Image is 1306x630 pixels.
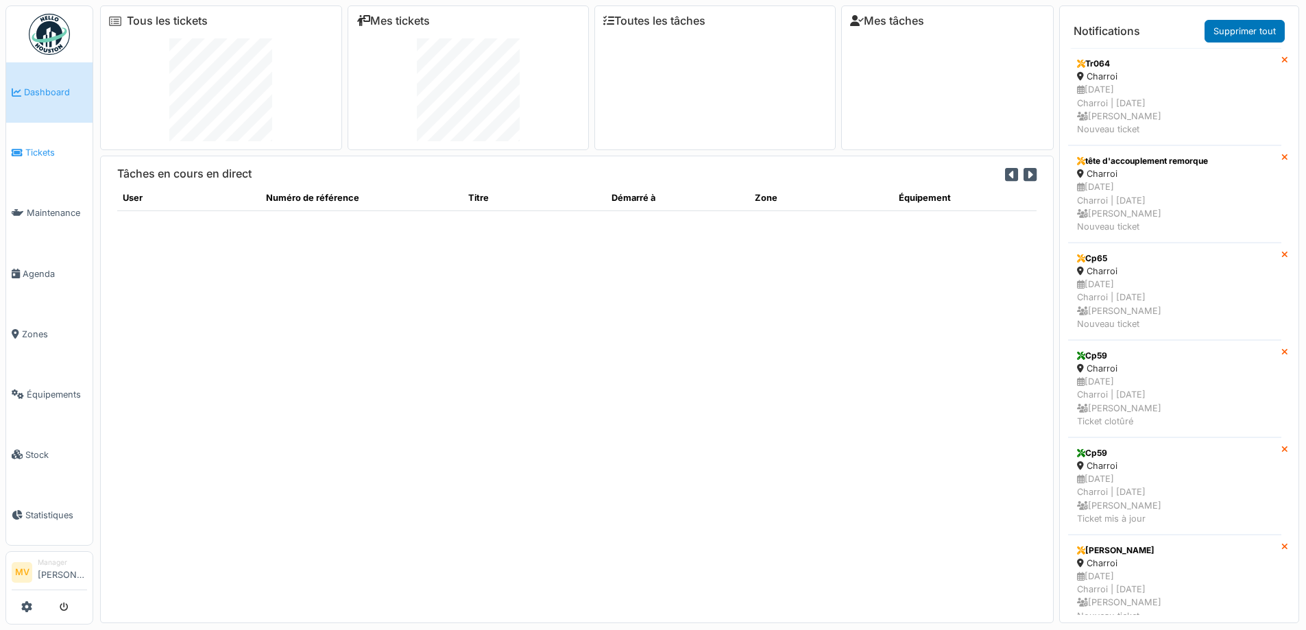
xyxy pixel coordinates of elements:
[23,267,87,280] span: Agenda
[6,364,93,424] a: Équipements
[1077,167,1272,180] div: Charroi
[6,243,93,304] a: Agenda
[1077,70,1272,83] div: Charroi
[27,388,87,401] span: Équipements
[1077,557,1272,570] div: Charroi
[6,123,93,183] a: Tickets
[6,485,93,545] a: Statistiques
[1077,472,1272,525] div: [DATE] Charroi | [DATE] [PERSON_NAME] Ticket mis à jour
[12,557,87,590] a: MV Manager[PERSON_NAME]
[38,557,87,568] div: Manager
[1077,447,1272,459] div: Cp59
[606,186,749,210] th: Démarré à
[1077,180,1272,233] div: [DATE] Charroi | [DATE] [PERSON_NAME] Nouveau ticket
[127,14,208,27] a: Tous les tickets
[1205,20,1285,43] a: Supprimer tout
[1077,375,1272,428] div: [DATE] Charroi | [DATE] [PERSON_NAME] Ticket clotûré
[603,14,705,27] a: Toutes les tâches
[38,557,87,587] li: [PERSON_NAME]
[29,14,70,55] img: Badge_color-CXgf-gQk.svg
[1074,25,1140,38] h6: Notifications
[25,146,87,159] span: Tickets
[117,167,252,180] h6: Tâches en cours en direct
[1077,252,1272,265] div: Cp65
[22,328,87,341] span: Zones
[6,424,93,485] a: Stock
[850,14,924,27] a: Mes tâches
[1068,243,1281,340] a: Cp65 Charroi [DATE]Charroi | [DATE] [PERSON_NAME]Nouveau ticket
[356,14,430,27] a: Mes tickets
[1077,265,1272,278] div: Charroi
[1077,544,1272,557] div: [PERSON_NAME]
[1077,278,1272,330] div: [DATE] Charroi | [DATE] [PERSON_NAME] Nouveau ticket
[749,186,893,210] th: Zone
[893,186,1037,210] th: Équipement
[24,86,87,99] span: Dashboard
[12,562,32,583] li: MV
[1077,83,1272,136] div: [DATE] Charroi | [DATE] [PERSON_NAME] Nouveau ticket
[1077,155,1272,167] div: tête d'accouplement remorque
[1077,459,1272,472] div: Charroi
[1077,350,1272,362] div: Cp59
[1077,362,1272,375] div: Charroi
[6,183,93,243] a: Maintenance
[6,304,93,364] a: Zones
[261,186,463,210] th: Numéro de référence
[463,186,606,210] th: Titre
[1068,340,1281,437] a: Cp59 Charroi [DATE]Charroi | [DATE] [PERSON_NAME]Ticket clotûré
[123,193,143,203] span: translation missing: fr.shared.user
[6,62,93,123] a: Dashboard
[25,509,87,522] span: Statistiques
[25,448,87,461] span: Stock
[1068,48,1281,145] a: Tr064 Charroi [DATE]Charroi | [DATE] [PERSON_NAME]Nouveau ticket
[1077,570,1272,622] div: [DATE] Charroi | [DATE] [PERSON_NAME] Nouveau ticket
[1077,58,1272,70] div: Tr064
[1068,145,1281,243] a: tête d'accouplement remorque Charroi [DATE]Charroi | [DATE] [PERSON_NAME]Nouveau ticket
[1068,437,1281,535] a: Cp59 Charroi [DATE]Charroi | [DATE] [PERSON_NAME]Ticket mis à jour
[27,206,87,219] span: Maintenance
